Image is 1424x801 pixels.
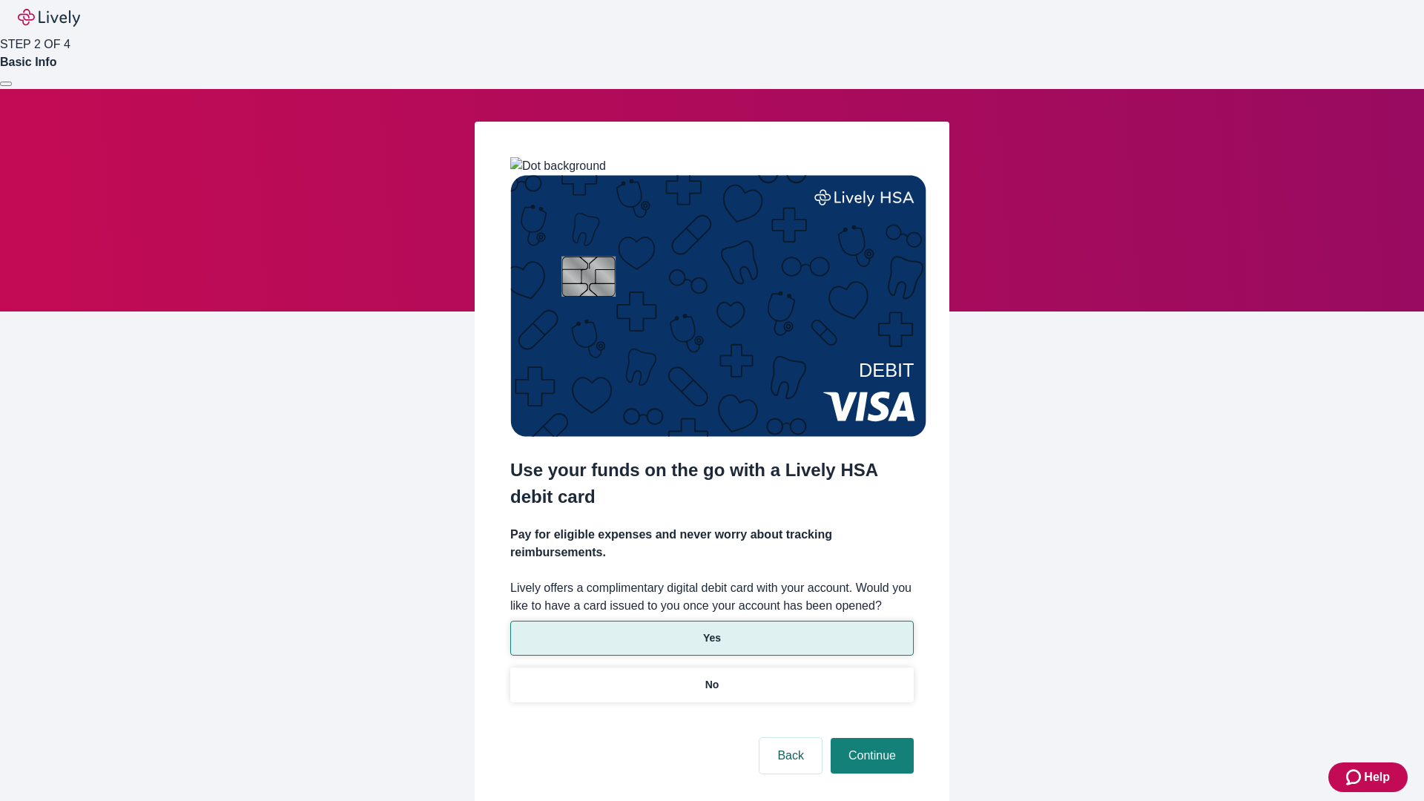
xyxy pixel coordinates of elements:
[510,579,914,615] label: Lively offers a complimentary digital debit card with your account. Would you like to have a card...
[703,630,721,646] p: Yes
[510,526,914,561] h4: Pay for eligible expenses and never worry about tracking reimbursements.
[510,157,606,175] img: Dot background
[510,457,914,510] h2: Use your funds on the go with a Lively HSA debit card
[1346,768,1364,786] svg: Zendesk support icon
[1328,762,1408,792] button: Zendesk support iconHelp
[759,738,822,774] button: Back
[510,175,926,437] img: Debit card
[18,9,80,27] img: Lively
[510,667,914,702] button: No
[510,621,914,656] button: Yes
[831,738,914,774] button: Continue
[1364,768,1390,786] span: Help
[705,677,719,693] p: No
